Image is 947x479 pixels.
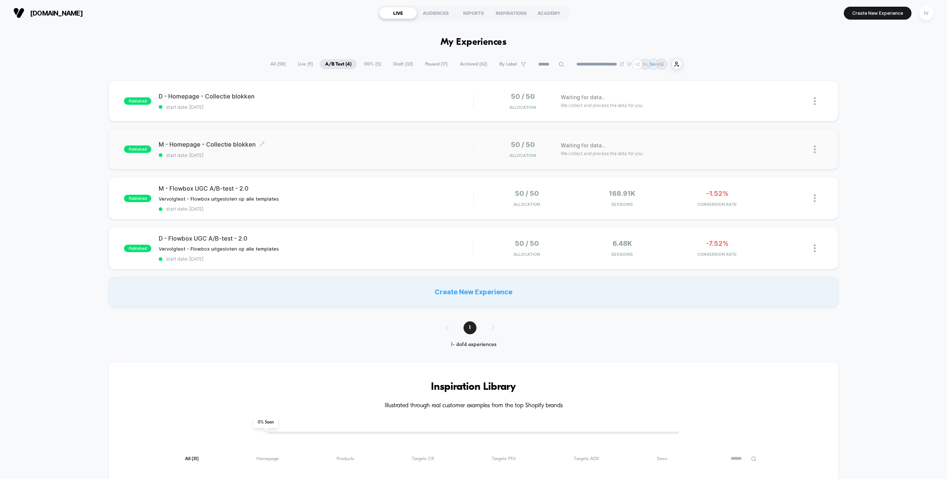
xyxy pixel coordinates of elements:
div: AUDIENCES [417,7,455,19]
span: D - Homepage - Collectie blokken [159,93,473,100]
span: D - Flowbox UGC A/B-test - 2.0 [159,235,473,242]
div: REPORTS [455,7,492,19]
img: close [814,145,816,153]
span: [DOMAIN_NAME] [30,9,83,17]
span: start date: [DATE] [159,206,473,212]
span: Draft ( 32 ) [388,59,418,69]
span: -7.52% [706,239,728,247]
span: 0 % Seen [253,417,278,428]
span: Products [337,456,354,462]
div: ACADEMY [530,7,568,19]
span: Vervolgtest - Flowbox uitgesloten op alle templates [159,196,279,202]
button: Create New Experience [844,7,911,20]
span: start date: [DATE] [159,256,473,262]
span: M - Flowbox UGC A/B-test - 2.0 [159,185,473,192]
h3: Inspiration Library [131,381,816,393]
span: Targets AOV [574,456,599,462]
span: Paused ( 17 ) [419,59,453,69]
span: 6.48k [613,239,632,247]
span: A/B Test ( 4 ) [320,59,357,69]
span: Waiting for data... [561,141,606,150]
div: Create New Experience [109,277,838,307]
span: Sessions [576,202,668,207]
span: Targets PSV [492,456,516,462]
img: close [814,194,816,202]
span: start date: [DATE] [159,153,473,158]
span: Allocation [509,153,536,158]
span: 50 / 50 [515,239,539,247]
img: close [814,244,816,252]
div: IV [919,6,934,20]
img: close [814,97,816,105]
span: 50 / 50 [511,141,535,148]
button: [DOMAIN_NAME] [11,7,85,19]
span: CONVERSION RATE [671,252,763,257]
span: start date: [DATE] [159,104,473,110]
div: INSPIRATIONS [492,7,530,19]
img: Visually logo [13,7,24,19]
span: Waiting for data... [561,93,606,101]
span: published [124,97,151,105]
button: IV [917,6,936,21]
span: All [185,456,199,462]
img: end [620,62,624,66]
div: 1 - 4 of 4 experiences [438,342,509,348]
span: 50 / 50 [511,93,535,100]
span: published [124,145,151,153]
span: Archived ( 62 ) [454,59,493,69]
div: + 2 [632,59,643,70]
span: Sessions [576,252,668,257]
span: By Label [499,61,517,67]
span: ( 31 ) [192,456,199,461]
span: Allocation [509,105,536,110]
span: Vervolgtest - Flowbox uitgesloten op alle templates [159,246,279,252]
span: Targets CR [412,456,434,462]
span: 50 / 50 [515,190,539,197]
h1: My Experiences [441,37,507,48]
span: M - Homepage - Collectie blokken [159,141,473,148]
span: All ( 58 ) [265,59,291,69]
span: Live ( 9 ) [292,59,319,69]
span: Allocation [513,252,540,257]
span: 100% ( 5 ) [358,59,387,69]
p: [PERSON_NAME] [627,61,664,67]
span: We collect and process the data for you [561,102,643,109]
span: 1 [464,321,476,334]
span: -1.52% [706,190,728,197]
span: 168.91k [609,190,635,197]
span: We collect and process the data for you [561,150,643,157]
h4: Illustrated through real customer examples from the top Shopify brands [131,402,816,409]
span: CONVERSION RATE [671,202,763,207]
span: Allocation [513,202,540,207]
div: LIVE [379,7,417,19]
span: Homepage [256,456,279,462]
span: Seen [657,456,667,462]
